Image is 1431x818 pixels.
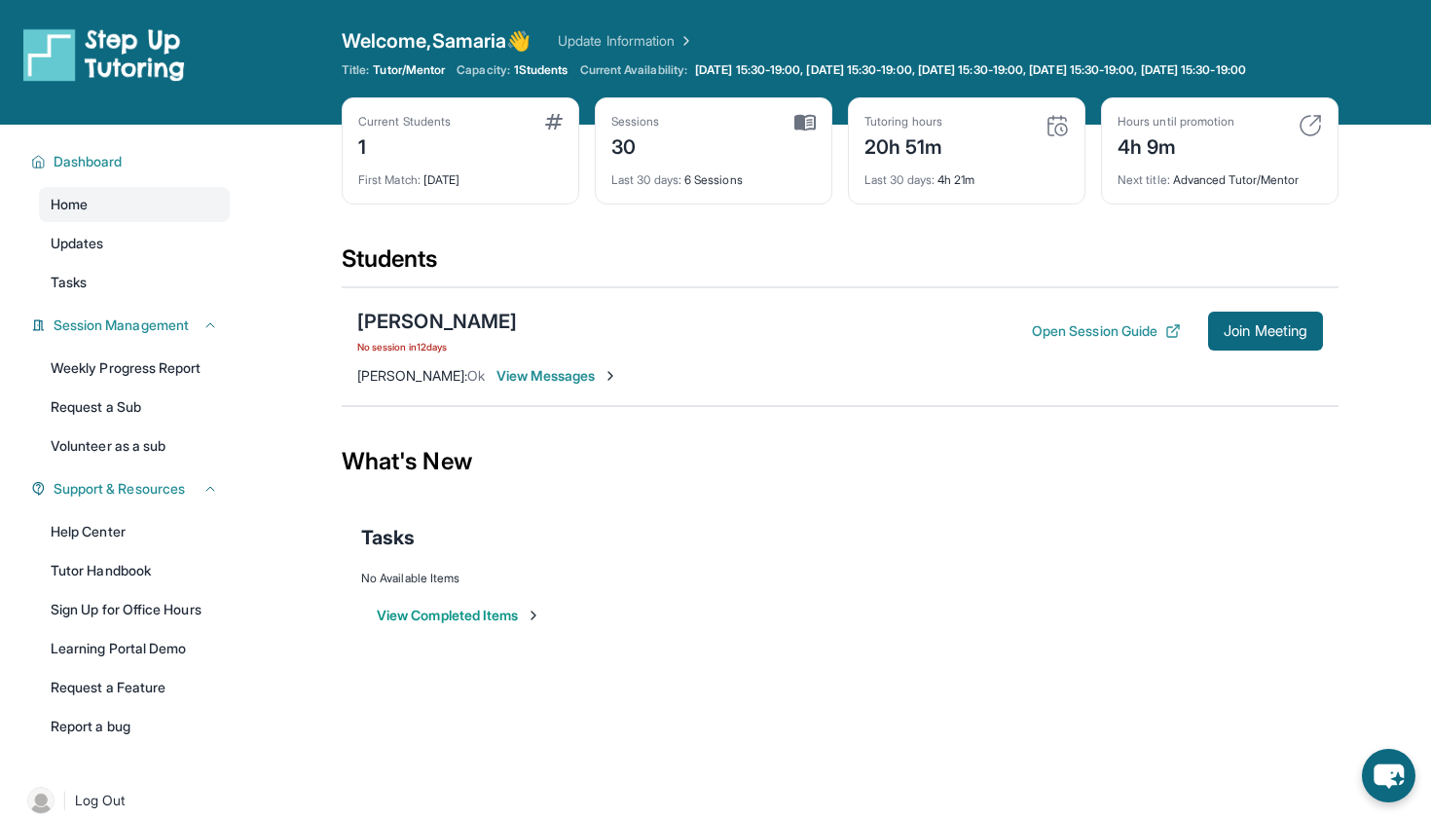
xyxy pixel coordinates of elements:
span: Ok [467,367,485,384]
span: First Match : [358,172,421,187]
span: View Messages [496,366,618,386]
span: [PERSON_NAME] : [357,367,467,384]
button: Join Meeting [1208,312,1323,351]
a: Learning Portal Demo [39,631,230,666]
a: Help Center [39,514,230,549]
button: Open Session Guide [1032,321,1181,341]
a: Volunteer as a sub [39,428,230,464]
span: Welcome, Samaria 👋 [342,27,531,55]
button: View Completed Items [377,606,541,625]
a: Updates [39,226,230,261]
span: Dashboard [54,152,123,171]
span: Last 30 days : [611,172,681,187]
span: Tasks [361,524,415,551]
img: Chevron-Right [603,368,618,384]
span: Log Out [75,791,126,810]
span: 1 Students [514,62,569,78]
a: Update Information [558,31,694,51]
img: card [794,114,816,131]
div: Sessions [611,114,660,130]
div: Current Students [358,114,451,130]
div: 6 Sessions [611,161,816,188]
img: user-img [27,787,55,814]
button: chat-button [1362,749,1415,802]
div: 30 [611,130,660,161]
img: logo [23,27,185,82]
div: 1 [358,130,451,161]
div: 4h 21m [864,161,1069,188]
a: [DATE] 15:30-19:00, [DATE] 15:30-19:00, [DATE] 15:30-19:00, [DATE] 15:30-19:00, [DATE] 15:30-19:00 [691,62,1250,78]
span: Session Management [54,316,189,335]
div: No Available Items [361,571,1319,586]
span: Join Meeting [1224,325,1307,337]
div: Advanced Tutor/Mentor [1118,161,1322,188]
button: Support & Resources [46,479,218,499]
span: Tutor/Mentor [373,62,445,78]
span: No session in 12 days [357,339,517,354]
span: [DATE] 15:30-19:00, [DATE] 15:30-19:00, [DATE] 15:30-19:00, [DATE] 15:30-19:00, [DATE] 15:30-19:00 [695,62,1246,78]
span: Updates [51,234,104,253]
a: Sign Up for Office Hours [39,592,230,627]
img: card [1046,114,1069,137]
button: Dashboard [46,152,218,171]
img: Chevron Right [675,31,694,51]
div: 20h 51m [864,130,943,161]
span: Home [51,195,88,214]
a: Tasks [39,265,230,300]
img: card [1299,114,1322,137]
a: Request a Feature [39,670,230,705]
span: Current Availability: [580,62,687,78]
span: Tasks [51,273,87,292]
div: What's New [342,419,1339,504]
a: Weekly Progress Report [39,351,230,386]
button: Session Management [46,316,218,335]
span: Capacity: [457,62,510,78]
span: Title: [342,62,369,78]
span: Support & Resources [54,479,185,499]
div: Hours until promotion [1118,114,1234,130]
a: Request a Sub [39,390,230,425]
div: [PERSON_NAME] [357,308,517,335]
div: Tutoring hours [864,114,943,130]
a: Home [39,187,230,222]
span: Last 30 days : [864,172,935,187]
a: Report a bug [39,709,230,744]
span: | [62,789,67,812]
span: Next title : [1118,172,1170,187]
div: 4h 9m [1118,130,1234,161]
div: [DATE] [358,161,563,188]
img: card [545,114,563,130]
div: Students [342,243,1339,286]
a: Tutor Handbook [39,553,230,588]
